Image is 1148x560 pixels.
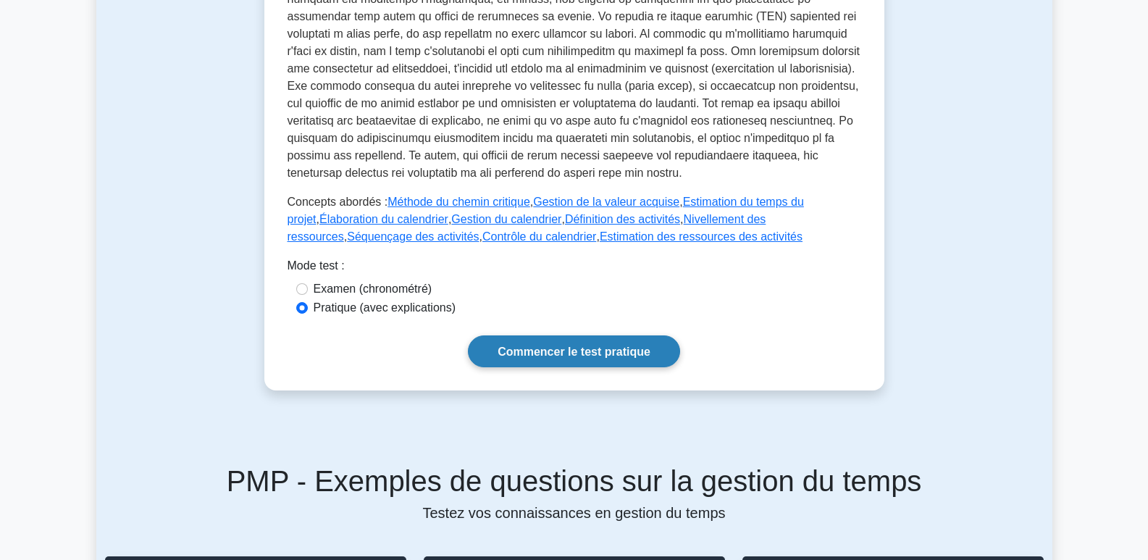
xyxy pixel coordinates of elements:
font: , [479,230,482,243]
font: Pratique (avec explications) [314,301,456,314]
font: PMP - Exemples de questions sur la gestion du temps [227,465,922,497]
font: Mode test : [288,259,345,272]
a: Méthode du chemin critique [387,196,530,208]
a: Séquençage des activités [347,230,479,243]
font: , [530,196,533,208]
font: Testez vos connaissances en gestion du temps [422,505,725,521]
a: Définition des activités [565,213,680,225]
font: , [561,213,564,225]
font: , [344,230,347,243]
a: Contrôle du calendrier [482,230,596,243]
font: Commencer le test pratique [498,346,650,358]
font: , [596,230,599,243]
font: , [680,213,683,225]
a: Élaboration du calendrier [319,213,448,225]
a: Estimation des ressources des activités [600,230,803,243]
a: Commencer le test pratique [468,335,680,367]
a: Gestion du calendrier [451,213,561,225]
font: , [448,213,451,225]
font: Concepts abordés : [288,196,388,208]
font: , [317,213,319,225]
font: Examen (chronométré) [314,283,432,295]
font: , [679,196,682,208]
a: Gestion de la valeur acquise [533,196,679,208]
